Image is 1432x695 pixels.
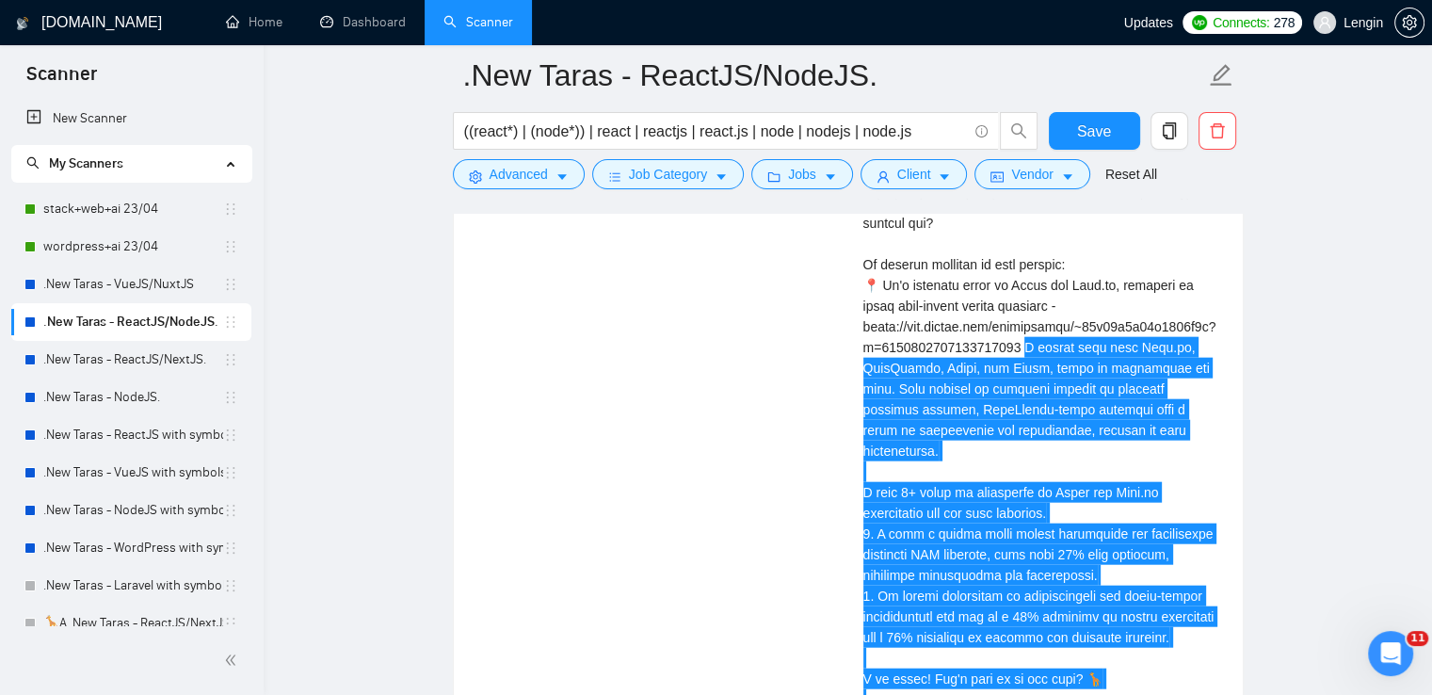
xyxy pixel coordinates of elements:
li: New Scanner [11,100,251,137]
a: .New Taras - WordPress with symbols [43,529,223,567]
span: holder [223,315,238,330]
span: 278 [1273,12,1294,33]
a: dashboardDashboard [320,14,406,30]
a: 🦒A .New Taras - ReactJS/NextJS usual 23/04 [43,605,223,642]
button: Save [1049,112,1140,150]
input: Scanner name... [463,52,1205,99]
span: Client [897,164,931,185]
span: Connects: [1213,12,1269,33]
button: settingAdvancedcaret-down [453,159,585,189]
a: .New Taras - ReactJS/NextJS. [43,341,223,379]
li: .New Taras - NodeJS. [11,379,251,416]
span: user [1318,16,1331,29]
span: caret-down [715,170,728,184]
li: .New Taras - VueJS with symbols [11,454,251,492]
li: .New Taras - ReactJS/NextJS. [11,341,251,379]
button: userClientcaret-down [861,159,968,189]
button: delete [1199,112,1236,150]
span: setting [1395,15,1424,30]
span: folder [767,170,780,184]
span: search [1001,122,1037,139]
a: homeHome [226,14,282,30]
span: idcard [990,170,1004,184]
span: holder [223,277,238,292]
iframe: Intercom live chat [1368,631,1413,676]
span: delete [1199,122,1235,139]
a: New Scanner [26,100,236,137]
button: copy [1150,112,1188,150]
li: .New Taras - Laravel with symbols [11,567,251,605]
span: Advanced [490,164,548,185]
span: holder [223,202,238,217]
span: Jobs [788,164,816,185]
li: 🦒A .New Taras - ReactJS/NextJS usual 23/04 [11,605,251,642]
span: holder [223,428,238,443]
img: logo [16,8,29,39]
span: info-circle [975,125,988,137]
span: holder [223,616,238,631]
span: Scanner [11,60,112,100]
span: holder [223,578,238,593]
span: Vendor [1011,164,1053,185]
li: stack+web+ai 23/04 [11,190,251,228]
span: bars [608,170,621,184]
li: .New Taras - VueJS/NuxtJS [11,266,251,303]
a: stack+web+ai 23/04 [43,190,223,228]
span: search [26,156,40,170]
span: holder [223,239,238,254]
li: wordpress+ai 23/04 [11,228,251,266]
a: .New Taras - VueJS with symbols [43,454,223,492]
li: .New Taras - ReactJS with symbols [11,416,251,454]
button: barsJob Categorycaret-down [592,159,744,189]
span: caret-down [938,170,951,184]
a: .New Taras - NodeJS with symbols [43,492,223,529]
span: holder [223,465,238,480]
img: upwork-logo.png [1192,15,1207,30]
button: search [1000,112,1038,150]
span: holder [223,352,238,367]
li: .New Taras - NodeJS with symbols [11,492,251,529]
span: copy [1151,122,1187,139]
span: My Scanners [26,155,123,171]
li: .New Taras - ReactJS/NodeJS. [11,303,251,341]
span: caret-down [824,170,837,184]
span: Save [1077,120,1111,143]
span: edit [1209,63,1233,88]
span: holder [223,390,238,405]
span: Updates [1124,15,1173,30]
a: .New Taras - NodeJS. [43,379,223,416]
span: double-left [224,651,243,670]
span: caret-down [1061,170,1074,184]
a: .New Taras - Laravel with symbols [43,567,223,605]
li: .New Taras - WordPress with symbols [11,529,251,567]
a: .New Taras - ReactJS/NodeJS. [43,303,223,341]
button: folderJobscaret-down [751,159,853,189]
span: My Scanners [49,155,123,171]
a: wordpress+ai 23/04 [43,228,223,266]
a: Reset All [1105,164,1157,185]
span: holder [223,503,238,518]
a: setting [1394,15,1424,30]
span: setting [469,170,482,184]
button: idcardVendorcaret-down [974,159,1089,189]
a: .New Taras - ReactJS with symbols [43,416,223,454]
span: 11 [1407,631,1428,646]
span: Job Category [629,164,707,185]
span: user [877,170,890,184]
input: Search Freelance Jobs... [464,120,967,143]
span: holder [223,541,238,556]
a: .New Taras - VueJS/NuxtJS [43,266,223,303]
span: caret-down [555,170,569,184]
button: setting [1394,8,1424,38]
a: searchScanner [443,14,513,30]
